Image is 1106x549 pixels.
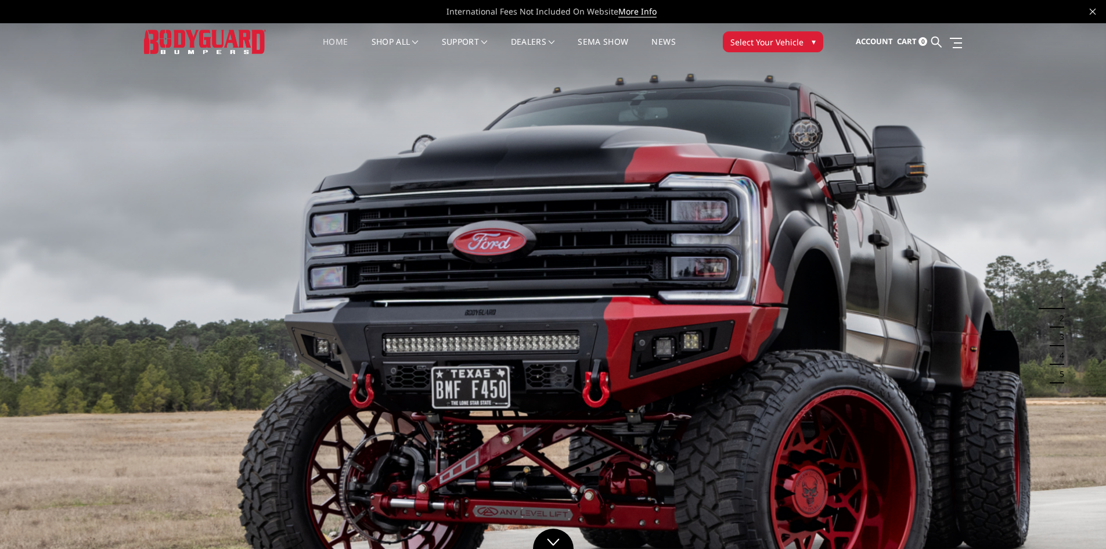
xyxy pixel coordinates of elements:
a: News [651,38,675,60]
a: More Info [618,6,657,17]
button: 4 of 5 [1053,346,1064,365]
a: Click to Down [533,529,574,549]
a: Home [323,38,348,60]
a: Support [442,38,488,60]
span: ▾ [812,35,816,48]
button: Select Your Vehicle [723,31,823,52]
a: SEMA Show [578,38,628,60]
span: Account [856,36,893,46]
button: 5 of 5 [1053,365,1064,383]
button: 3 of 5 [1053,328,1064,346]
span: 0 [918,37,927,46]
img: BODYGUARD BUMPERS [144,30,266,53]
span: Cart [897,36,917,46]
button: 2 of 5 [1053,309,1064,328]
a: Cart 0 [897,26,927,58]
button: 1 of 5 [1053,290,1064,309]
a: Account [856,26,893,58]
a: shop all [372,38,419,60]
a: Dealers [511,38,555,60]
span: Select Your Vehicle [730,36,804,48]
